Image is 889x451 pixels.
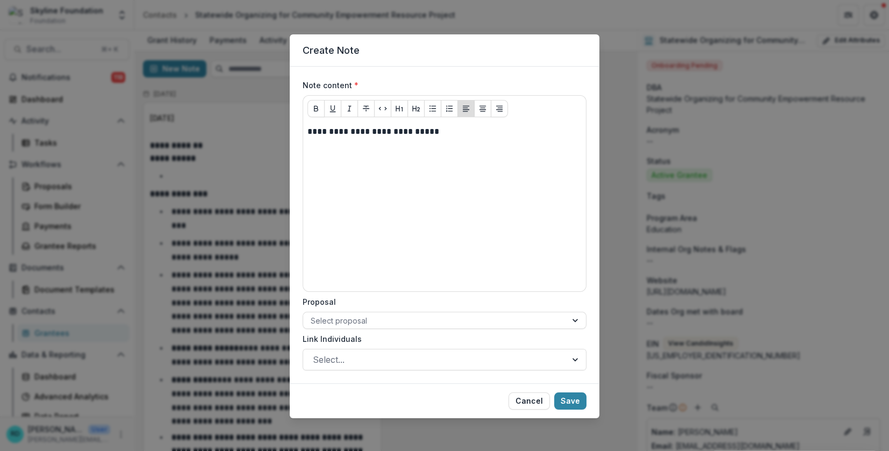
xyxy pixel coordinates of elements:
[341,100,358,117] button: Italicize
[441,100,458,117] button: Ordered List
[374,100,391,117] button: Code
[324,100,341,117] button: Underline
[457,100,475,117] button: Align Left
[424,100,441,117] button: Bullet List
[491,100,508,117] button: Align Right
[474,100,491,117] button: Align Center
[407,100,425,117] button: Heading 2
[290,34,599,67] header: Create Note
[303,296,580,307] label: Proposal
[303,80,580,91] label: Note content
[391,100,408,117] button: Heading 1
[303,333,580,345] label: Link Individuals
[357,100,375,117] button: Strike
[554,392,586,410] button: Save
[307,100,325,117] button: Bold
[508,392,550,410] button: Cancel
